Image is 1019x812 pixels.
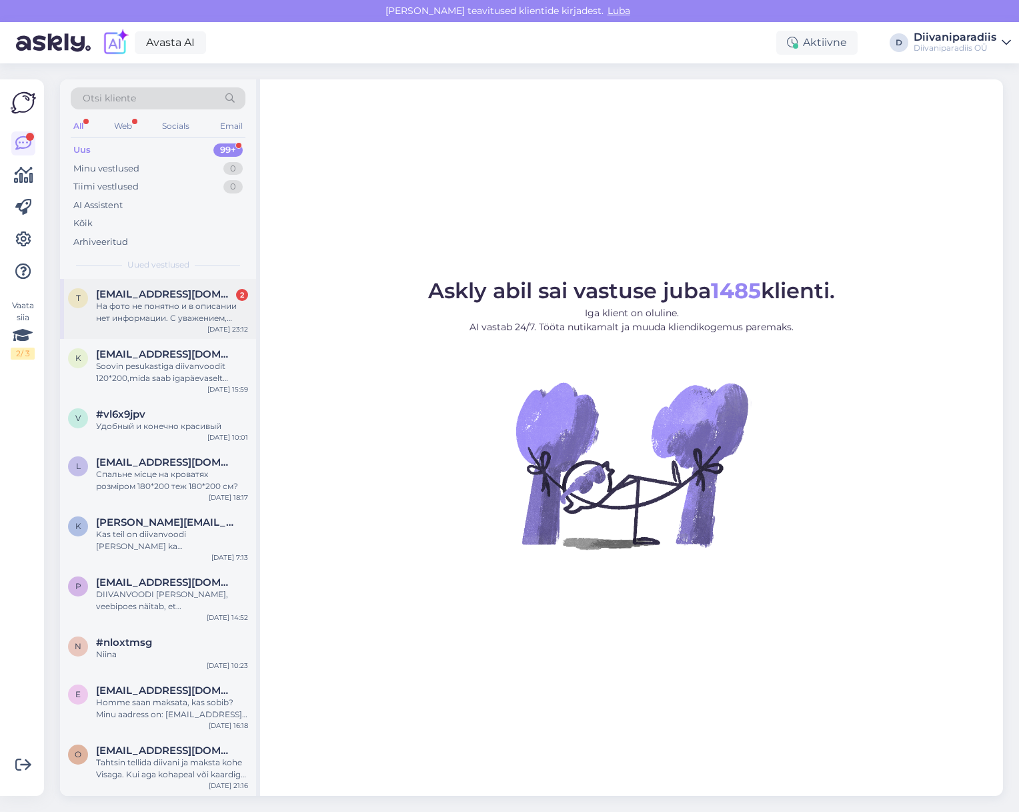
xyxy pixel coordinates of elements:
[223,180,243,193] div: 0
[75,641,81,651] span: n
[96,408,145,420] span: #vl6x9jpv
[75,521,81,531] span: k
[96,288,235,300] span: tanja.75@mail.ru
[207,661,248,671] div: [DATE] 10:23
[96,528,248,552] div: Kas teil on diivanvoodi [PERSON_NAME] ka [GEOGRAPHIC_DATA] kohapeal vaatamiseks?
[96,697,248,721] div: Homme saan maksata, kas sobib? Minu aadress on: [EMAIL_ADDRESS][DOMAIN_NAME]
[71,117,86,135] div: All
[73,162,139,175] div: Minu vestlused
[914,32,1011,53] a: DiivaniparadiisDiivaniparadiis OÜ
[96,420,248,432] div: Удобный и конечно красивый
[96,468,248,492] div: Спальне місце на кроватях розміром 180*200 теж 180*200 см?
[96,637,152,649] span: #nloxtmsg
[776,31,858,55] div: Aktiivne
[96,360,248,384] div: Soovin pesukastiga diivanvoodit 120*200,mida saab igapäevaselt kasutada
[96,685,235,697] span: erikaruban7@gmail.com
[96,757,248,781] div: Tahtsin tellida diivani ja maksta kohe Visaga. Kui aga kohapeal või kaardiga maksevõimalusele vaj...
[209,721,248,731] div: [DATE] 16:18
[73,143,91,157] div: Uus
[96,576,235,588] span: pippilottaenok@mail.ee
[96,745,235,757] span: olgapino78@hotmail.com
[11,300,35,360] div: Vaata siia
[512,345,752,585] img: No Chat active
[211,552,248,562] div: [DATE] 7:13
[428,278,835,304] span: Askly abil sai vastuse juba klienti.
[96,348,235,360] span: kaskvaima@gmail.com
[96,300,248,324] div: На фото не понятно и в описании нет информации. С уважением, [PERSON_NAME].
[11,348,35,360] div: 2 / 3
[83,91,136,105] span: Otsi kliente
[209,492,248,502] div: [DATE] 18:17
[11,90,36,115] img: Askly Logo
[75,353,81,363] span: k
[96,649,248,661] div: Niina
[96,516,235,528] span: kati.malinovski@gmail.com
[73,180,139,193] div: Tiimi vestlused
[604,5,634,17] span: Luba
[75,749,81,759] span: o
[711,278,761,304] b: 1485
[75,689,81,699] span: e
[101,29,129,57] img: explore-ai
[207,613,248,623] div: [DATE] 14:52
[96,456,235,468] span: Lira.oleandr@gmail.com
[914,32,996,43] div: Diivaniparadiis
[428,306,835,334] p: Iga klient on oluline. AI vastab 24/7. Tööta nutikamalt ja muuda kliendikogemus paremaks.
[76,293,81,303] span: t
[73,236,128,249] div: Arhiveeritud
[209,781,248,791] div: [DATE] 21:16
[914,43,996,53] div: Diivaniparadiis OÜ
[75,413,81,423] span: v
[73,199,123,212] div: AI Assistent
[207,324,248,334] div: [DATE] 23:12
[73,217,93,230] div: Kõik
[223,162,243,175] div: 0
[135,31,206,54] a: Avasta AI
[76,461,81,471] span: L
[890,33,908,52] div: D
[207,384,248,394] div: [DATE] 15:59
[75,581,81,591] span: p
[236,289,248,301] div: 2
[127,259,189,271] span: Uued vestlused
[213,143,243,157] div: 99+
[217,117,245,135] div: Email
[96,588,248,613] div: DIIVANVOODI [PERSON_NAME], veebipoes näitab, et [GEOGRAPHIC_DATA] alles. Kas saaks pârnust Tallin...
[159,117,192,135] div: Socials
[207,432,248,442] div: [DATE] 10:01
[111,117,135,135] div: Web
